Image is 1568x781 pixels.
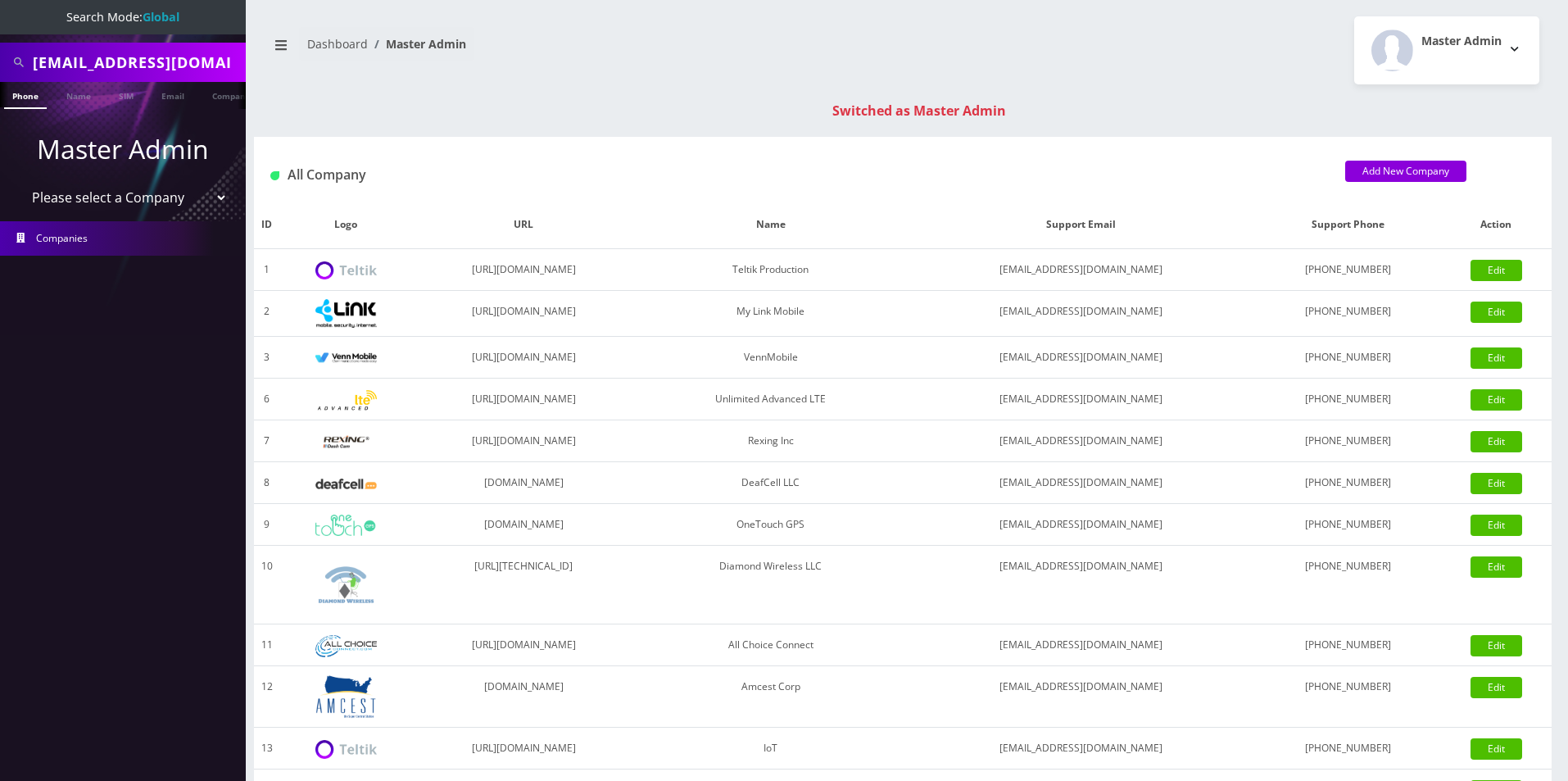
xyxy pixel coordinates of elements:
[153,82,193,107] a: Email
[1256,249,1440,291] td: [PHONE_NUMBER]
[906,337,1256,379] td: [EMAIL_ADDRESS][DOMAIN_NAME]
[307,36,368,52] a: Dashboard
[254,201,280,249] th: ID
[635,546,906,624] td: Diamond Wireless LLC
[254,666,280,728] td: 12
[1256,624,1440,666] td: [PHONE_NUMBER]
[1471,556,1522,578] a: Edit
[254,624,280,666] td: 11
[254,504,280,546] td: 9
[315,635,377,657] img: All Choice Connect
[315,261,377,280] img: Teltik Production
[1421,34,1502,48] h2: Master Admin
[635,379,906,420] td: Unlimited Advanced LTE
[254,291,280,337] td: 2
[412,504,636,546] td: [DOMAIN_NAME]
[254,337,280,379] td: 3
[270,167,1321,183] h1: All Company
[315,515,377,536] img: OneTouch GPS
[315,434,377,450] img: Rexing Inc
[1471,302,1522,323] a: Edit
[635,504,906,546] td: OneTouch GPS
[254,728,280,770] td: 13
[635,624,906,666] td: All Choice Connect
[906,546,1256,624] td: [EMAIL_ADDRESS][DOMAIN_NAME]
[906,379,1256,420] td: [EMAIL_ADDRESS][DOMAIN_NAME]
[1471,431,1522,452] a: Edit
[906,420,1256,462] td: [EMAIL_ADDRESS][DOMAIN_NAME]
[1471,260,1522,281] a: Edit
[412,462,636,504] td: [DOMAIN_NAME]
[635,201,906,249] th: Name
[1256,379,1440,420] td: [PHONE_NUMBER]
[315,479,377,489] img: DeafCell LLC
[111,82,142,107] a: SIM
[635,462,906,504] td: DeafCell LLC
[1471,635,1522,656] a: Edit
[315,674,377,719] img: Amcest Corp
[906,249,1256,291] td: [EMAIL_ADDRESS][DOMAIN_NAME]
[412,201,636,249] th: URL
[1256,504,1440,546] td: [PHONE_NUMBER]
[1256,420,1440,462] td: [PHONE_NUMBER]
[143,9,179,25] strong: Global
[315,390,377,411] img: Unlimited Advanced LTE
[315,554,377,615] img: Diamond Wireless LLC
[635,249,906,291] td: Teltik Production
[635,728,906,770] td: IoT
[315,740,377,759] img: IoT
[1256,666,1440,728] td: [PHONE_NUMBER]
[412,249,636,291] td: [URL][DOMAIN_NAME]
[1471,389,1522,411] a: Edit
[635,337,906,379] td: VennMobile
[412,728,636,770] td: [URL][DOMAIN_NAME]
[906,201,1256,249] th: Support Email
[204,82,259,107] a: Company
[412,666,636,728] td: [DOMAIN_NAME]
[906,504,1256,546] td: [EMAIL_ADDRESS][DOMAIN_NAME]
[254,249,280,291] td: 1
[1471,738,1522,760] a: Edit
[58,82,99,107] a: Name
[1256,728,1440,770] td: [PHONE_NUMBER]
[1471,515,1522,536] a: Edit
[266,27,890,74] nav: breadcrumb
[254,420,280,462] td: 7
[66,9,179,25] span: Search Mode:
[1471,347,1522,369] a: Edit
[412,546,636,624] td: [URL][TECHNICAL_ID]
[270,171,279,180] img: All Company
[906,728,1256,770] td: [EMAIL_ADDRESS][DOMAIN_NAME]
[36,231,88,245] span: Companies
[1471,473,1522,494] a: Edit
[254,379,280,420] td: 6
[1256,462,1440,504] td: [PHONE_NUMBER]
[315,352,377,364] img: VennMobile
[1471,677,1522,698] a: Edit
[315,299,377,328] img: My Link Mobile
[906,462,1256,504] td: [EMAIL_ADDRESS][DOMAIN_NAME]
[906,666,1256,728] td: [EMAIL_ADDRESS][DOMAIN_NAME]
[1441,201,1552,249] th: Action
[906,624,1256,666] td: [EMAIL_ADDRESS][DOMAIN_NAME]
[412,291,636,337] td: [URL][DOMAIN_NAME]
[270,101,1568,120] div: Switched as Master Admin
[635,666,906,728] td: Amcest Corp
[1256,201,1440,249] th: Support Phone
[4,82,47,109] a: Phone
[254,546,280,624] td: 10
[1345,161,1466,182] a: Add New Company
[412,420,636,462] td: [URL][DOMAIN_NAME]
[635,291,906,337] td: My Link Mobile
[635,420,906,462] td: Rexing Inc
[412,624,636,666] td: [URL][DOMAIN_NAME]
[1256,546,1440,624] td: [PHONE_NUMBER]
[412,379,636,420] td: [URL][DOMAIN_NAME]
[412,337,636,379] td: [URL][DOMAIN_NAME]
[1354,16,1539,84] button: Master Admin
[906,291,1256,337] td: [EMAIL_ADDRESS][DOMAIN_NAME]
[254,462,280,504] td: 8
[33,47,242,78] input: Search All Companies
[280,201,412,249] th: Logo
[368,35,466,52] li: Master Admin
